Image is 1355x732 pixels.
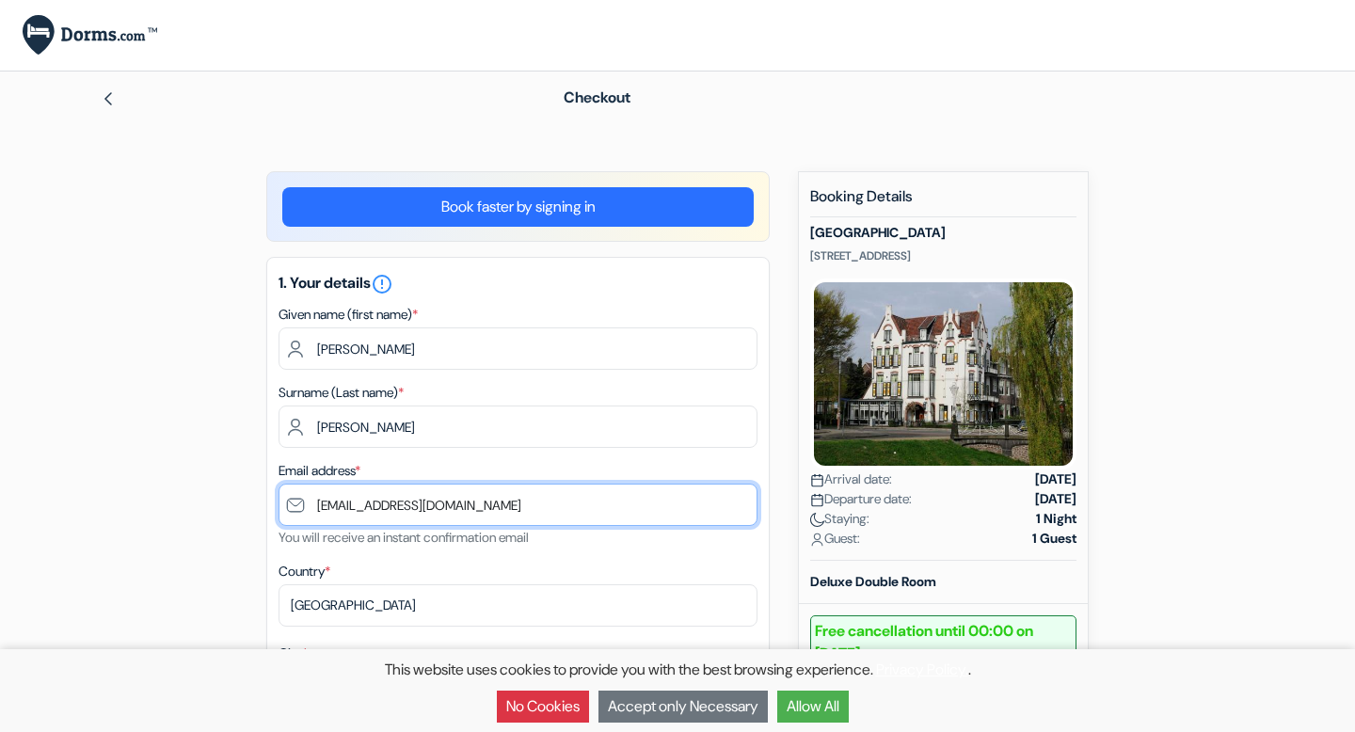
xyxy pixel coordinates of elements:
strong: 1 Night [1036,509,1076,529]
img: user_icon.svg [810,533,824,547]
label: City [279,644,308,663]
img: calendar.svg [810,493,824,507]
label: Country [279,562,330,581]
button: No Cookies [497,691,589,723]
p: This website uses cookies to provide you with the best browsing experience. . [9,659,1346,681]
strong: 1 Guest [1032,529,1076,549]
img: Dorms.com [23,15,157,56]
input: Enter email address [279,484,757,526]
h5: Booking Details [810,187,1076,217]
input: Enter first name [279,327,757,370]
strong: [DATE] [1035,469,1076,489]
i: error_outline [371,273,393,295]
label: Surname (Last name) [279,383,404,403]
b: Free cancellation until 00:00 on [DATE] [810,615,1076,670]
a: error_outline [371,273,393,293]
span: Arrival date: [810,469,892,489]
button: Accept only Necessary [598,691,768,723]
b: Deluxe Double Room [810,573,936,590]
span: Staying: [810,509,869,529]
span: Departure date: [810,489,912,509]
p: [STREET_ADDRESS] [810,248,1076,263]
h5: [GEOGRAPHIC_DATA] [810,225,1076,241]
small: You will receive an instant confirmation email [279,529,529,546]
img: calendar.svg [810,473,824,487]
label: Email address [279,461,360,481]
label: Given name (first name) [279,305,418,325]
button: Allow All [777,691,849,723]
a: Privacy Policy. [876,660,968,679]
span: Guest: [810,529,860,549]
h5: 1. Your details [279,273,757,295]
span: Checkout [564,88,630,107]
img: moon.svg [810,513,824,527]
img: left_arrow.svg [101,91,116,106]
a: Book faster by signing in [282,187,754,227]
input: Enter last name [279,406,757,448]
strong: [DATE] [1035,489,1076,509]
